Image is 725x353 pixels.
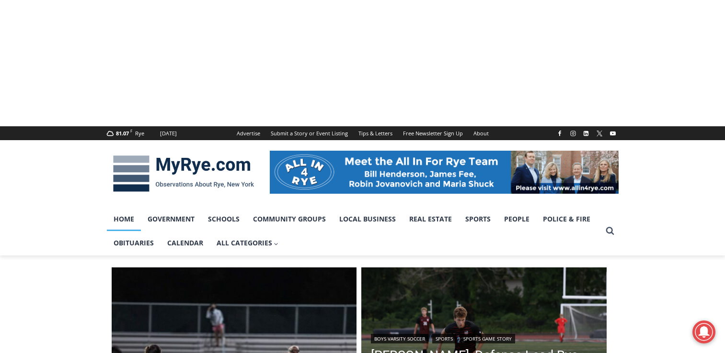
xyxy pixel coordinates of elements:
a: YouTube [607,128,619,139]
nav: Secondary Navigation [231,126,494,140]
span: F [130,128,132,133]
a: Linkedin [580,128,592,139]
a: Obituaries [107,231,161,255]
a: Community Groups [246,207,333,231]
div: | | [371,332,597,343]
a: Boys Varsity Soccer [371,334,428,343]
a: Instagram [567,128,579,139]
a: Real Estate [403,207,459,231]
a: X [594,128,605,139]
a: All Categories [210,231,286,255]
a: Police & Fire [536,207,597,231]
a: Advertise [231,126,265,140]
a: Sports [432,334,456,343]
a: Sports Game Story [460,334,515,343]
button: View Search Form [601,222,619,240]
div: Rye [135,129,144,138]
a: Home [107,207,141,231]
span: All Categories [217,238,279,248]
a: Government [141,207,201,231]
a: About [468,126,494,140]
nav: Primary Navigation [107,207,601,255]
a: Free Newsletter Sign Up [398,126,468,140]
a: Schools [201,207,246,231]
a: People [497,207,536,231]
a: Tips & Letters [353,126,398,140]
img: MyRye.com [107,149,260,199]
a: Submit a Story or Event Listing [265,126,353,140]
img: All in for Rye [270,151,619,194]
a: Calendar [161,231,210,255]
div: [DATE] [160,129,177,138]
span: 81.07 [116,130,129,137]
a: Facebook [554,128,565,139]
a: Sports [459,207,497,231]
a: Local Business [333,207,403,231]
